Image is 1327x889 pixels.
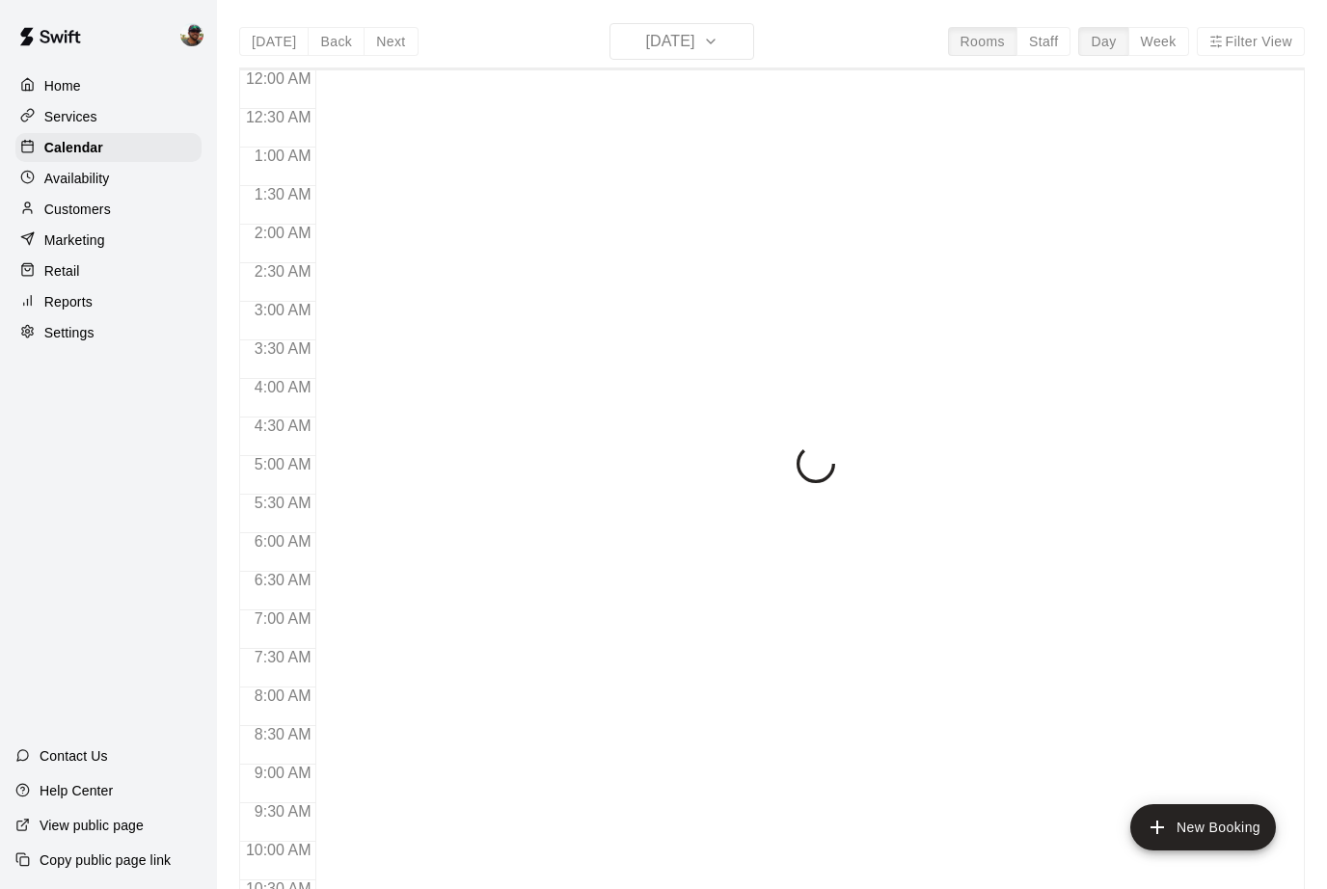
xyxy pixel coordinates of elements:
[250,302,316,318] span: 3:00 AM
[44,169,110,188] p: Availability
[250,379,316,395] span: 4:00 AM
[250,456,316,472] span: 5:00 AM
[241,109,316,125] span: 12:30 AM
[44,292,93,311] p: Reports
[15,164,202,193] a: Availability
[250,225,316,241] span: 2:00 AM
[250,687,316,704] span: 8:00 AM
[250,263,316,280] span: 2:30 AM
[241,842,316,858] span: 10:00 AM
[250,495,316,511] span: 5:30 AM
[250,610,316,627] span: 7:00 AM
[176,15,217,54] div: Ben Boykin
[250,148,316,164] span: 1:00 AM
[15,226,202,255] a: Marketing
[44,230,105,250] p: Marketing
[241,70,316,87] span: 12:00 AM
[15,71,202,100] a: Home
[250,726,316,742] span: 8:30 AM
[15,318,202,347] a: Settings
[15,133,202,162] a: Calendar
[44,76,81,95] p: Home
[40,816,144,835] p: View public page
[250,803,316,820] span: 9:30 AM
[250,572,316,588] span: 6:30 AM
[15,256,202,285] a: Retail
[250,418,316,434] span: 4:30 AM
[1130,804,1276,850] button: add
[44,261,80,281] p: Retail
[15,102,202,131] a: Services
[180,23,203,46] img: Ben Boykin
[40,850,171,870] p: Copy public page link
[15,195,202,224] a: Customers
[250,533,316,550] span: 6:00 AM
[250,186,316,202] span: 1:30 AM
[44,107,97,126] p: Services
[250,649,316,665] span: 7:30 AM
[40,781,113,800] p: Help Center
[44,323,95,342] p: Settings
[250,765,316,781] span: 9:00 AM
[250,340,316,357] span: 3:30 AM
[40,746,108,766] p: Contact Us
[44,138,103,157] p: Calendar
[15,287,202,316] a: Reports
[44,200,111,219] p: Customers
